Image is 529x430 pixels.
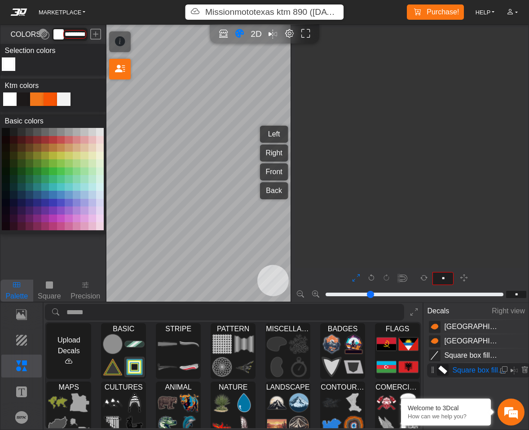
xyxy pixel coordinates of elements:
img: paint puddle [267,334,287,355]
span: 2D [251,29,262,39]
img: triangles color sign [103,357,123,377]
button: Delete [520,363,529,377]
img: azerbaijan [377,357,396,377]
img: bars code gradient [234,334,254,355]
div: #f2f2f2 [57,92,71,106]
img: landscape mountain 41 [289,393,309,413]
img: map mundi 4 [48,393,68,413]
button: Right [260,145,288,162]
img: himalayas lines contour 6 [344,393,363,413]
img: racing curved stripe 2 [180,357,199,377]
span: Mauna loa volcano - 1 [441,321,501,332]
a: HELP [472,6,498,19]
button: Change element position [429,363,437,377]
img: cronometer clock icon [289,357,309,377]
img: Fast food logo 1 [399,393,418,413]
label: Selection colors [5,45,56,56]
img: puddle bean shape [267,357,287,377]
img: circle shape fill [103,334,123,355]
label: Basic colors [0,114,48,128]
button: Palette [0,280,33,302]
button: Editor settings [283,28,296,41]
button: Undo [365,272,379,285]
button: Left [260,126,288,143]
p: Square [33,291,66,302]
p: Palette [1,291,33,302]
img: circular spriral [212,357,232,377]
span: Right view [492,303,525,319]
span: Decals [427,303,449,319]
p: Precision [66,291,105,302]
span: ANIMAL [156,382,200,391]
button: Expand Library [407,304,421,320]
img: water drop 1 [234,393,254,413]
p: Missionmototexas ktm 890 (Aug 18, 2025, 5:21:25 PM) [205,6,338,19]
div: Color Toggle [0,44,106,75]
p: How can we help you? [408,413,484,420]
span: STRIPE [156,324,200,333]
button: Precision [66,280,106,302]
img: square deep shape window [125,357,144,377]
button: Snap to symmetry line [394,270,411,287]
input: search asset [66,304,404,320]
button: Pan [457,272,471,285]
span: LANDSCAPE [266,382,310,391]
div: #FFFFFFFF [2,57,15,71]
span: COMERCIAL CONTENT [375,382,419,391]
a: MARKETPLACE [35,6,89,19]
span: CONTOUR MAP [321,382,365,391]
span: NATURE [211,382,255,391]
span: FLAGS [375,324,419,333]
span: CULTURES [101,382,145,391]
img: albania [399,357,418,377]
img: antigua and barbuda [399,334,418,355]
img: way color tablet [125,334,144,355]
div: Welcome to 3Dcal [408,404,484,412]
span: Upload Decals [57,336,80,355]
span: PATTERN [211,324,255,333]
button: Full screen [300,28,313,41]
span: Square box fill rounded edges - 1 [441,350,501,361]
img: mountain shield 15 [322,334,341,355]
div: #1c1919 [17,92,30,106]
img: husqvarna contour map [322,393,341,413]
span: MISCELLANEOUS [266,324,310,333]
button: Front [260,163,288,180]
label: Ktm colors [0,79,43,92]
button: Color tool [233,28,246,41]
button: Zoom out [294,287,308,301]
span: MAPS [47,382,91,391]
button: Expand 2D editor [349,272,363,285]
button: Open in Showroom [217,28,230,41]
img: bear 1 [158,393,177,413]
div: #f2771a [30,92,44,106]
img: eyebrow square rythm stripe [158,357,177,377]
button: Mirror [510,363,518,377]
img: perspective bars racing style [158,334,177,355]
span: BASIC [101,324,145,333]
img: curved stripe 2 [180,334,199,355]
div: #f65505 [44,92,57,106]
img: romboid shield [344,357,363,377]
button: 2D [250,28,263,41]
img: andes mountains [103,393,123,413]
button: Toggle Transparency [39,26,49,43]
div: #ffffffff [3,92,17,106]
a: Purchase Graphic Kit [408,4,463,20]
img: fireman axe shape 1 [377,393,396,413]
img: doodle drops [289,334,309,355]
img: tib spearhed polygon [322,357,341,377]
button: Duplicate [500,363,508,377]
span: Square box fill rounded edges [449,365,509,376]
button: Square [33,280,66,302]
button: Zoom in [309,287,323,301]
img: landscape mountain 6 [267,393,287,413]
button: Save color [90,26,101,43]
img: angola map [70,393,89,413]
button: Upload Decals [46,323,91,379]
span: Mauna loa volcano [441,336,501,347]
img: polygon flow pattern [234,357,254,377]
img: bull icon 1 [180,393,199,413]
button: Missionmototexas ktm 890 ([DATE] 5:21 PM) [185,4,344,20]
img: waffle icon [212,334,232,355]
